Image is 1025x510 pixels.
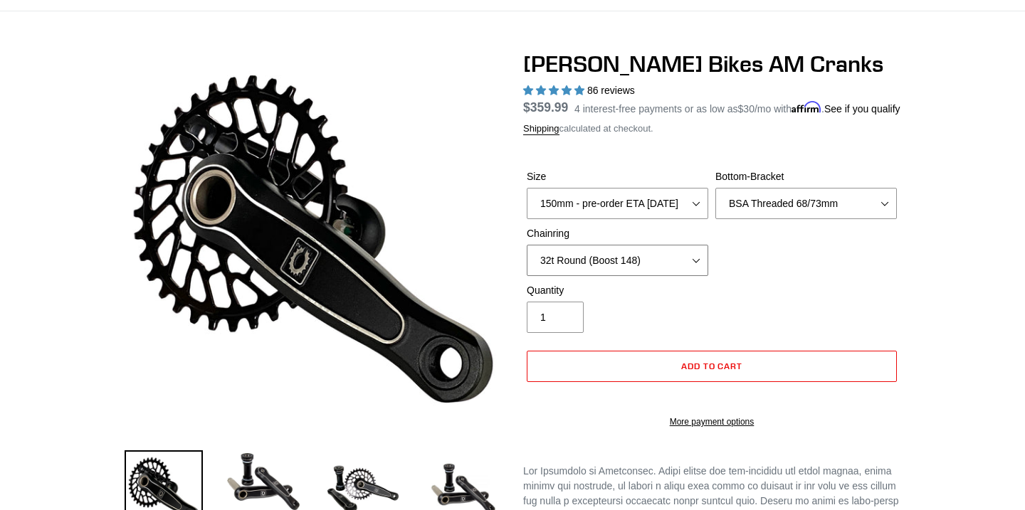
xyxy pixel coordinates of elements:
[792,101,821,113] span: Affirm
[738,103,755,115] span: $30
[523,100,568,115] span: $359.99
[523,85,587,96] span: 4.97 stars
[527,351,897,382] button: Add to cart
[527,226,708,241] label: Chainring
[715,169,897,184] label: Bottom-Bracket
[523,123,559,135] a: Shipping
[587,85,635,96] span: 86 reviews
[681,361,743,371] span: Add to cart
[527,415,897,428] a: More payment options
[574,98,900,117] p: 4 interest-free payments or as low as /mo with .
[527,283,708,298] label: Quantity
[523,122,900,136] div: calculated at checkout.
[523,51,900,78] h1: [PERSON_NAME] Bikes AM Cranks
[824,103,900,115] a: See if you qualify - Learn more about Affirm Financing (opens in modal)
[527,169,708,184] label: Size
